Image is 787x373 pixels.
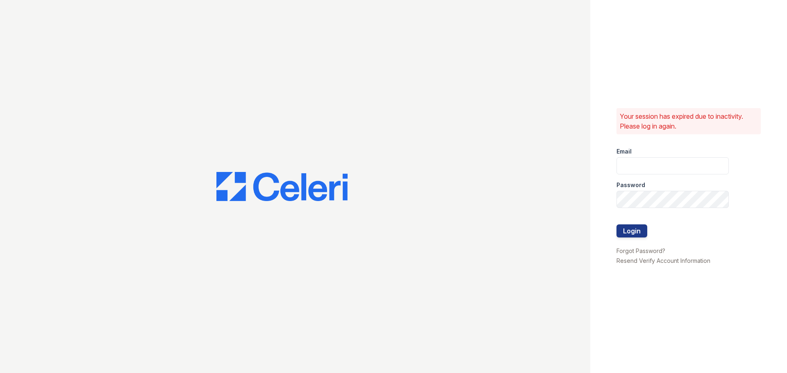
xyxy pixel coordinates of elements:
a: Resend Verify Account Information [616,257,710,264]
a: Forgot Password? [616,247,665,254]
label: Password [616,181,645,189]
img: CE_Logo_Blue-a8612792a0a2168367f1c8372b55b34899dd931a85d93a1a3d3e32e68fde9ad4.png [216,172,348,201]
label: Email [616,147,632,156]
button: Login [616,224,647,237]
p: Your session has expired due to inactivity. Please log in again. [620,111,757,131]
